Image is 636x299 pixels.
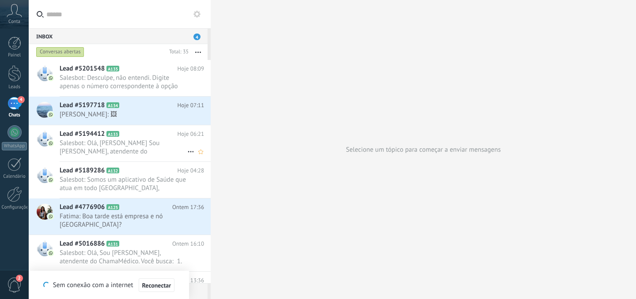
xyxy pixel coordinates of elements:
[193,34,201,40] span: 4
[106,131,119,137] span: A133
[178,130,204,138] span: Hoje 06:21
[60,166,105,175] span: Lead #5189286
[8,19,20,25] span: Conta
[178,101,204,110] span: Hoje 07:11
[2,174,27,179] div: Calendário
[106,66,119,71] span: A135
[106,241,119,247] span: A131
[16,275,23,282] span: 2
[139,278,175,292] button: Reconectar
[18,96,25,103] span: 4
[2,52,27,58] div: Painel
[60,139,187,156] span: Salesbot: Olá, [PERSON_NAME] Sou [PERSON_NAME], atendente do ChamaMédico. Você busca: ­ 1. Atendi...
[43,278,174,292] div: Sem conexão com a internet
[60,239,105,248] span: Lead #5016886
[172,203,204,212] span: Ontem 17:36
[29,97,211,125] a: Lead #5197718 A134 Hoje 07:11 [PERSON_NAME]: 🖼
[60,110,187,119] span: [PERSON_NAME]: 🖼
[2,142,27,150] div: WhatsApp
[60,249,187,265] span: Salesbot: Olá, Sou [PERSON_NAME], atendente do ChamaMédico. Você busca: ­ 1. Atendimento 2. Sou d...
[48,112,54,118] img: com.amocrm.amocrmwa.svg
[172,239,204,248] span: Ontem 16:10
[106,204,119,210] span: A125
[29,125,211,161] a: Lead #5194412 A133 Hoje 06:21 Salesbot: Olá, [PERSON_NAME] Sou [PERSON_NAME], atendente do ChamaM...
[60,212,187,229] span: Fatima: Boa tarde está empresa e nó [GEOGRAPHIC_DATA]?
[178,166,204,175] span: Hoje 04:28
[178,64,204,73] span: Hoje 08:09
[29,198,211,235] a: Lead #4776906 A125 Ontem 17:36 Fatima: Boa tarde está empresa e nó [GEOGRAPHIC_DATA]?
[106,168,119,173] span: A132
[60,74,187,90] span: Salesbot: Desculpe, não entendi. Digite apenas o número correspondente à opção desejada.­
[48,177,54,183] img: com.amocrm.amocrmwa.svg
[48,140,54,146] img: com.amocrm.amocrmwa.svg
[60,64,105,73] span: Lead #5201548
[2,84,27,90] div: Leads
[48,75,54,81] img: com.amocrm.amocrmwa.svg
[2,205,27,210] div: Configurações
[60,101,105,110] span: Lead #5197718
[48,250,54,256] img: com.amocrm.amocrmwa.svg
[60,130,105,138] span: Lead #5194412
[36,47,84,57] div: Conversas abertas
[106,102,119,108] span: A134
[60,176,187,192] span: Salesbot: Somos um aplicativo de Saúde que atua em todo [GEOGRAPHIC_DATA], disponibilizando plant...
[29,28,208,44] div: Inbox
[2,112,27,118] div: Chats
[60,203,105,212] span: Lead #4776906
[142,282,171,288] span: Reconectar
[29,60,211,96] a: Lead #5201548 A135 Hoje 08:09 Salesbot: Desculpe, não entendi. Digite apenas o número corresponde...
[48,213,54,220] img: com.amocrm.amocrmwa.svg
[189,44,208,60] button: Mais
[29,162,211,198] a: Lead #5189286 A132 Hoje 04:28 Salesbot: Somos um aplicativo de Saúde que atua em todo [GEOGRAPHIC...
[29,235,211,271] a: Lead #5016886 A131 Ontem 16:10 Salesbot: Olá, Sou [PERSON_NAME], atendente do ChamaMédico. Você b...
[166,48,189,56] div: Total: 35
